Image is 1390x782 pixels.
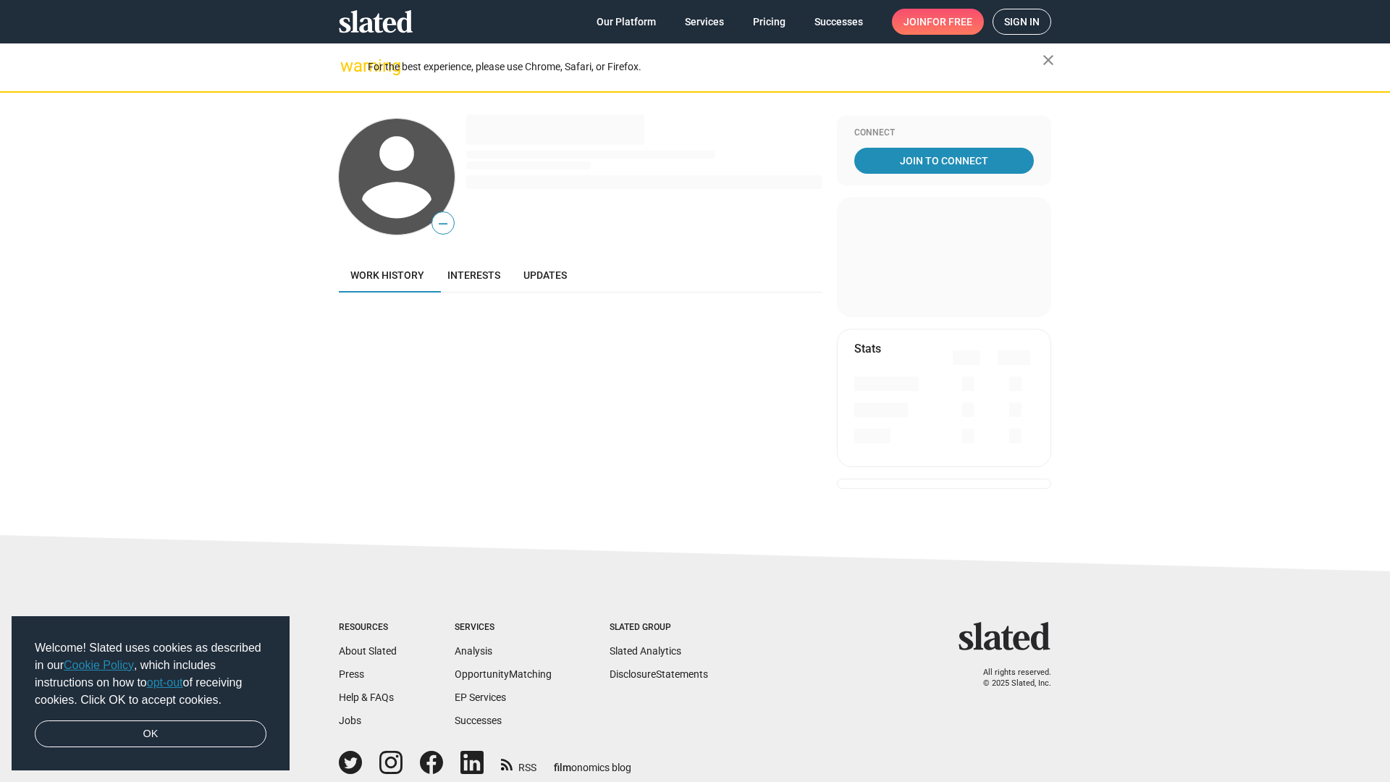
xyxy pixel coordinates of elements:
[12,616,290,771] div: cookieconsent
[854,148,1034,174] a: Join To Connect
[753,9,785,35] span: Pricing
[455,668,552,680] a: OpportunityMatching
[554,749,631,775] a: filmonomics blog
[432,214,454,233] span: —
[610,622,708,634] div: Slated Group
[339,715,361,726] a: Jobs
[1040,51,1057,69] mat-icon: close
[512,258,578,293] a: Updates
[455,691,506,703] a: EP Services
[610,668,708,680] a: DisclosureStatements
[455,622,552,634] div: Services
[903,9,972,35] span: Join
[339,258,436,293] a: Work history
[455,645,492,657] a: Analysis
[814,9,863,35] span: Successes
[610,645,681,657] a: Slated Analytics
[339,622,397,634] div: Resources
[854,341,881,356] mat-card-title: Stats
[350,269,424,281] span: Work history
[447,269,500,281] span: Interests
[339,691,394,703] a: Help & FAQs
[892,9,984,35] a: Joinfor free
[340,57,358,75] mat-icon: warning
[436,258,512,293] a: Interests
[927,9,972,35] span: for free
[523,269,567,281] span: Updates
[455,715,502,726] a: Successes
[501,752,536,775] a: RSS
[339,645,397,657] a: About Slated
[35,720,266,748] a: dismiss cookie message
[1004,9,1040,34] span: Sign in
[968,668,1051,689] p: All rights reserved. © 2025 Slated, Inc.
[857,148,1031,174] span: Join To Connect
[554,762,571,773] span: film
[854,127,1034,139] div: Connect
[147,676,183,689] a: opt-out
[368,57,1042,77] div: For the best experience, please use Chrome, Safari, or Firefox.
[685,9,724,35] span: Services
[803,9,875,35] a: Successes
[673,9,736,35] a: Services
[741,9,797,35] a: Pricing
[597,9,656,35] span: Our Platform
[339,668,364,680] a: Press
[993,9,1051,35] a: Sign in
[35,639,266,709] span: Welcome! Slated uses cookies as described in our , which includes instructions on how to of recei...
[64,659,134,671] a: Cookie Policy
[585,9,667,35] a: Our Platform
